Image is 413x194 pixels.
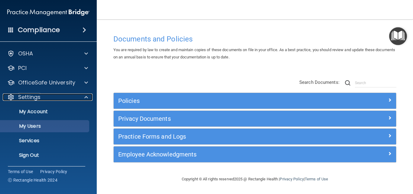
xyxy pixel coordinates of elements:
[145,169,365,189] div: Copyright © All rights reserved 2025 @ Rectangle Health | |
[7,50,88,57] a: OSHA
[118,97,321,104] h5: Policies
[118,115,321,122] h5: Privacy Documents
[4,152,86,158] p: Sign Out
[40,169,67,175] a: Privacy Policy
[7,64,88,72] a: PCI
[305,177,328,181] a: Terms of Use
[113,48,395,59] span: You are required by law to create and maintain copies of these documents on file in your office. ...
[18,94,41,101] p: Settings
[355,78,396,87] input: Search
[8,177,57,183] span: Ⓒ Rectangle Health 2024
[7,94,88,101] a: Settings
[4,109,86,115] p: My Account
[280,177,304,181] a: Privacy Policy
[118,133,321,140] h5: Practice Forms and Logs
[345,80,350,86] img: ic-search.3b580494.png
[4,138,86,144] p: Services
[18,79,75,86] p: OfficeSafe University
[4,123,86,129] p: My Users
[308,151,406,175] iframe: Drift Widget Chat Controller
[8,169,33,175] a: Terms of Use
[118,96,392,106] a: Policies
[7,79,88,86] a: OfficeSafe University
[118,151,321,158] h5: Employee Acknowledgments
[389,27,407,45] button: Open Resource Center
[118,150,392,159] a: Employee Acknowledgments
[113,35,396,43] h4: Documents and Policies
[299,80,340,85] span: Search Documents:
[18,64,27,72] p: PCI
[18,50,33,57] p: OSHA
[7,6,89,18] img: PMB logo
[118,132,392,141] a: Practice Forms and Logs
[118,114,392,123] a: Privacy Documents
[18,26,60,34] h4: Compliance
